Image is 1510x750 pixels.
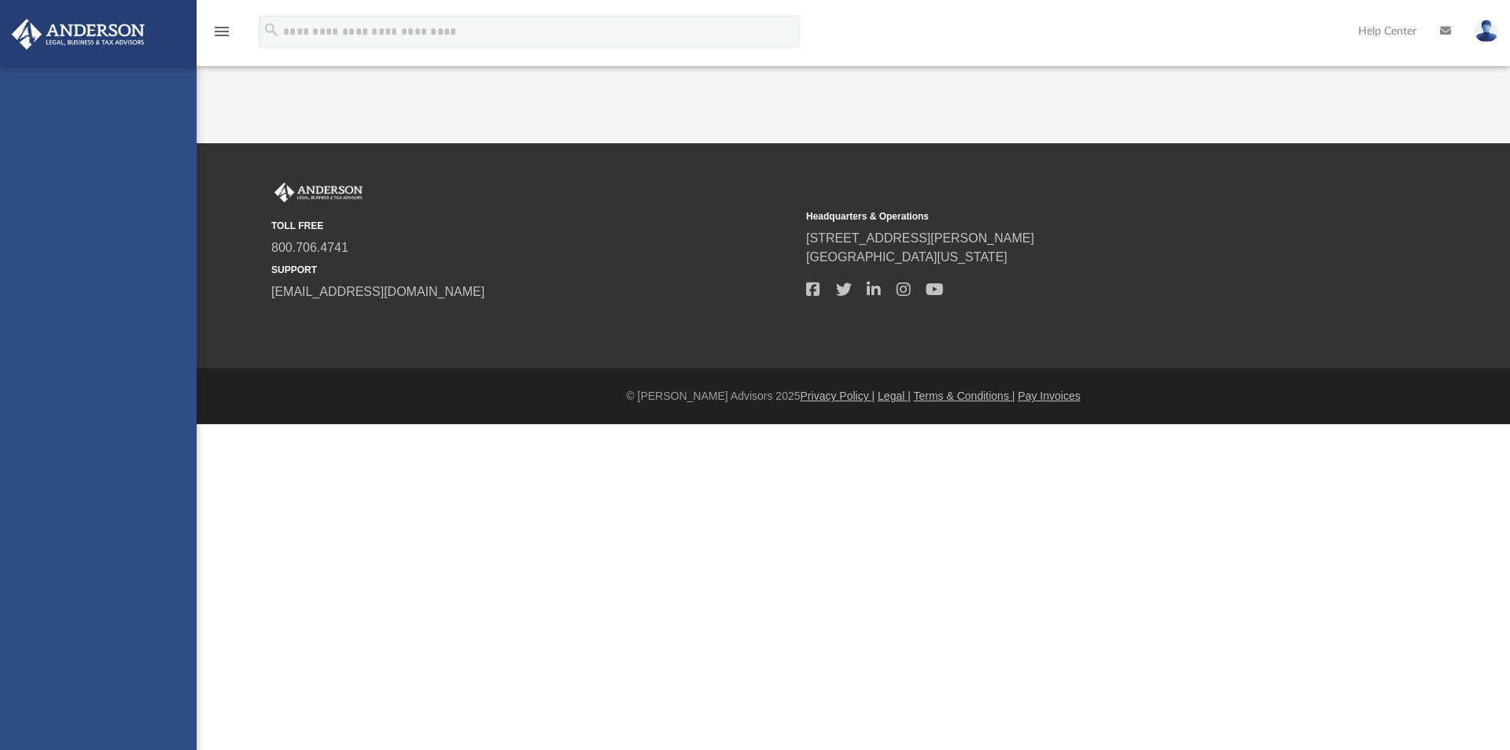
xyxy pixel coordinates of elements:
a: [STREET_ADDRESS][PERSON_NAME] [806,231,1034,245]
i: menu [212,22,231,41]
a: [GEOGRAPHIC_DATA][US_STATE] [806,250,1007,264]
a: Terms & Conditions | [914,390,1015,402]
small: SUPPORT [271,263,795,277]
div: © [PERSON_NAME] Advisors 2025 [197,388,1510,405]
img: User Pic [1475,20,1498,42]
small: Headquarters & Operations [806,209,1330,224]
a: 800.706.4741 [271,241,348,254]
img: Anderson Advisors Platinum Portal [271,183,366,203]
a: [EMAIL_ADDRESS][DOMAIN_NAME] [271,285,484,298]
a: Pay Invoices [1018,390,1080,402]
img: Anderson Advisors Platinum Portal [7,19,149,50]
a: Privacy Policy | [801,390,875,402]
small: TOLL FREE [271,219,795,233]
a: menu [212,30,231,41]
i: search [263,21,280,39]
a: Legal | [878,390,911,402]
